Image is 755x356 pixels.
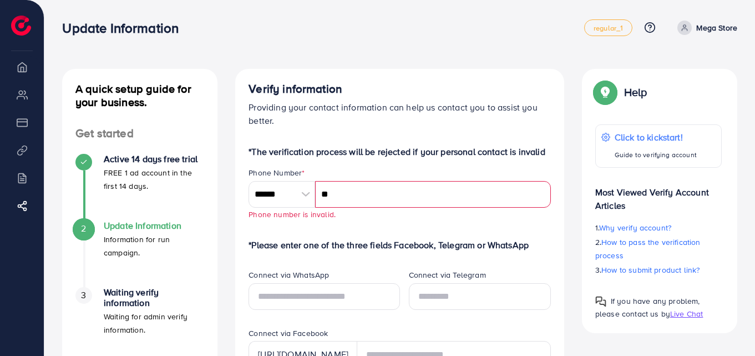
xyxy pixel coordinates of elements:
p: 2. [595,235,722,262]
span: How to pass the verification process [595,237,701,261]
p: Guide to verifying account [615,148,697,162]
label: Connect via Facebook [249,328,328,339]
span: How to submit product link? [601,264,700,275]
p: Most Viewed Verify Account Articles [595,177,722,212]
p: Information for run campaign. [104,233,204,259]
p: Click to kickstart! [615,131,697,144]
small: Phone number is invalid. [249,209,336,219]
li: Update Information [62,220,217,287]
p: Mega Store [696,21,737,34]
img: Popup guide [595,82,615,102]
h3: Update Information [62,20,188,36]
p: Providing your contact information can help us contact you to assist you better. [249,101,551,127]
label: Connect via WhatsApp [249,269,329,280]
span: If you have any problem, please contact us by [595,295,700,319]
img: Popup guide [595,296,606,307]
h4: Active 14 days free trial [104,154,204,164]
h4: A quick setup guide for your business. [62,82,217,109]
li: Active 14 days free trial [62,154,217,220]
span: 2 [81,222,86,235]
a: Mega Store [673,21,737,35]
h4: Verify information [249,82,551,96]
h4: Update Information [104,220,204,231]
h4: Get started [62,127,217,141]
p: Waiting for admin verify information. [104,310,204,337]
h4: Waiting verify information [104,287,204,308]
img: logo [11,16,31,36]
label: Connect via Telegram [409,269,486,280]
iframe: Chat [708,306,747,348]
p: *Please enter one of the three fields Facebook, Telegram or WhatsApp [249,238,551,252]
span: 3 [81,289,86,302]
p: FREE 1 ad account in the first 14 days. [104,166,204,193]
span: Live Chat [670,308,703,319]
label: Phone Number [249,167,305,178]
span: Why verify account? [599,222,671,233]
li: Waiting verify information [62,287,217,354]
p: Help [624,86,647,99]
p: 3. [595,263,722,277]
p: *The verification process will be rejected if your personal contact is invalid [249,145,551,158]
a: regular_1 [584,19,632,36]
span: regular_1 [594,24,623,32]
p: 1. [595,221,722,234]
